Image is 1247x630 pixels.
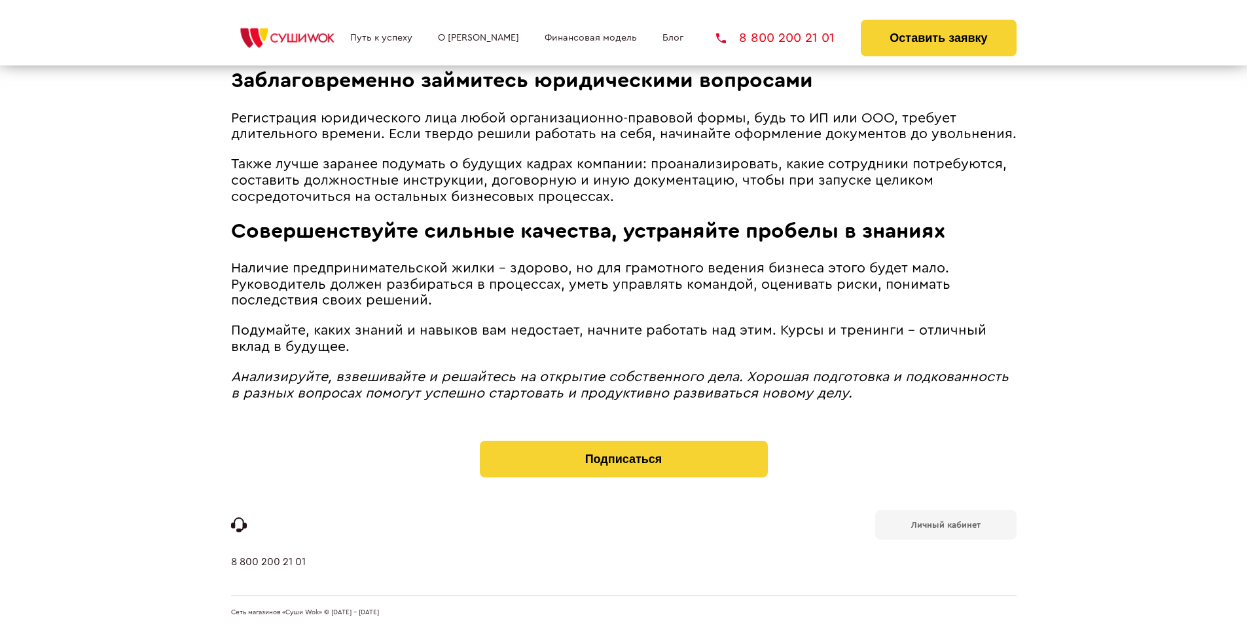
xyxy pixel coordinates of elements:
[438,33,519,43] a: О [PERSON_NAME]
[861,20,1016,56] button: Оставить заявку
[716,31,835,45] a: 8 800 200 21 01
[662,33,683,43] a: Блог
[231,609,379,617] span: Сеть магазинов «Суши Wok» © [DATE] - [DATE]
[231,324,986,354] span: Подумайте, каких знаний и навыков вам недостает, начните работать над этим. Курсы и тренинги – от...
[231,370,1009,400] i: Анализируйте, взвешивайте и решайтесь на открытие собственного дела. Хорошая подготовка и подкова...
[231,157,1007,203] span: Также лучше заранее подумать о будущих кадрах компании: проанализировать, какие сотрудники потреб...
[875,510,1017,540] a: Личный кабинет
[911,521,981,529] b: Личный кабинет
[545,33,637,43] a: Финансовая модель
[480,441,768,477] button: Подписаться
[231,556,306,595] a: 8 800 200 21 01
[231,221,945,242] span: Совершенствуйте сильные качества, устраняйте пробелы в знаниях
[231,111,1017,141] span: Регистрация юридического лица любой организационно-правовой формы, будь то ИП или ООО, требует дл...
[739,31,835,45] span: 8 800 200 21 01
[231,70,813,91] span: Заблаговременно займитесь юридическими вопросами
[350,33,412,43] a: Путь к успеху
[231,261,950,307] span: Наличие предпринимательской жилки – здорово, но для грамотного ведения бизнеса этого будет мало. ...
